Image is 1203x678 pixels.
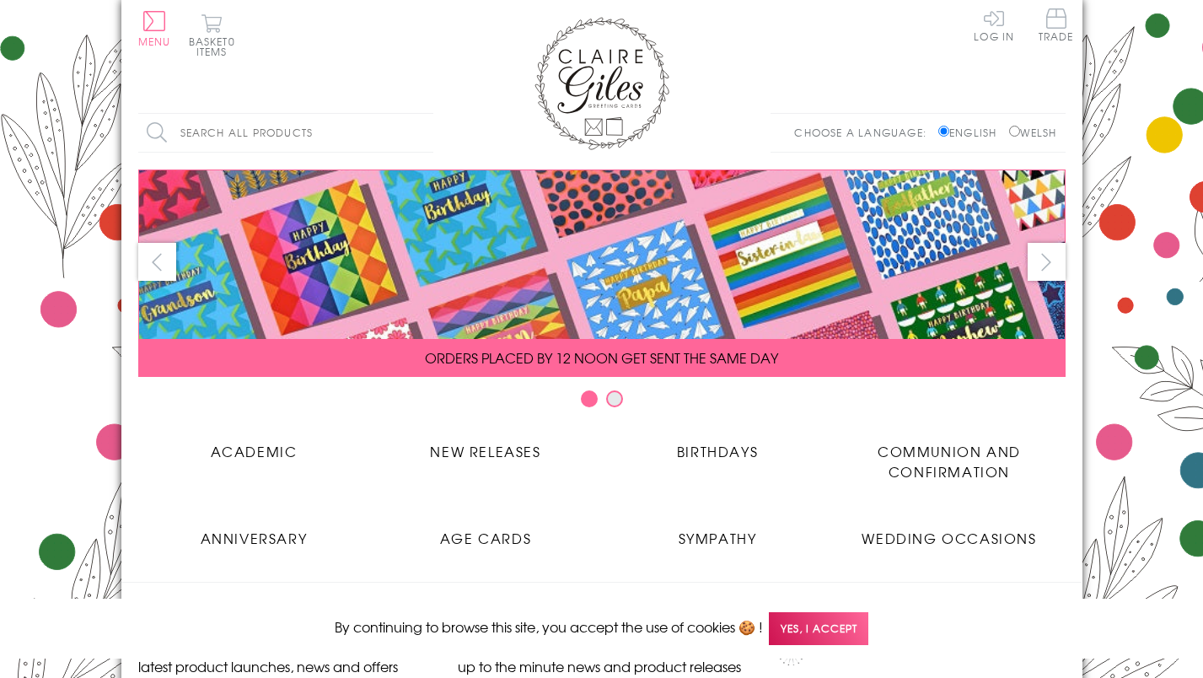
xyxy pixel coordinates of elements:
[430,441,540,461] span: New Releases
[938,126,949,137] input: English
[974,8,1014,41] a: Log In
[440,528,531,548] span: Age Cards
[189,13,235,56] button: Basket0 items
[416,114,433,152] input: Search
[1039,8,1074,41] span: Trade
[138,114,433,152] input: Search all products
[211,441,298,461] span: Academic
[679,528,757,548] span: Sympathy
[834,428,1066,482] a: Communion and Confirmation
[813,640,1023,663] a: Accessibility Statement
[1028,243,1066,281] button: next
[196,34,235,59] span: 0 items
[581,390,598,407] button: Carousel Page 1 (Current Slide)
[938,125,1005,140] label: English
[1009,126,1020,137] input: Welsh
[138,34,171,49] span: Menu
[138,515,370,548] a: Anniversary
[425,347,778,368] span: ORDERS PLACED BY 12 NOON GET SENT THE SAME DAY
[370,428,602,461] a: New Releases
[138,428,370,461] a: Academic
[606,390,623,407] button: Carousel Page 2
[1039,8,1074,45] a: Trade
[602,515,834,548] a: Sympathy
[602,428,834,461] a: Birthdays
[769,612,868,645] span: Yes, I accept
[138,243,176,281] button: prev
[1009,125,1057,140] label: Welsh
[878,441,1021,482] span: Communion and Confirmation
[834,515,1066,548] a: Wedding Occasions
[677,441,758,461] span: Birthdays
[138,390,1066,416] div: Carousel Pagination
[201,528,308,548] span: Anniversary
[370,515,602,548] a: Age Cards
[534,17,669,150] img: Claire Giles Greetings Cards
[138,11,171,46] button: Menu
[794,125,935,140] p: Choose a language:
[862,528,1036,548] span: Wedding Occasions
